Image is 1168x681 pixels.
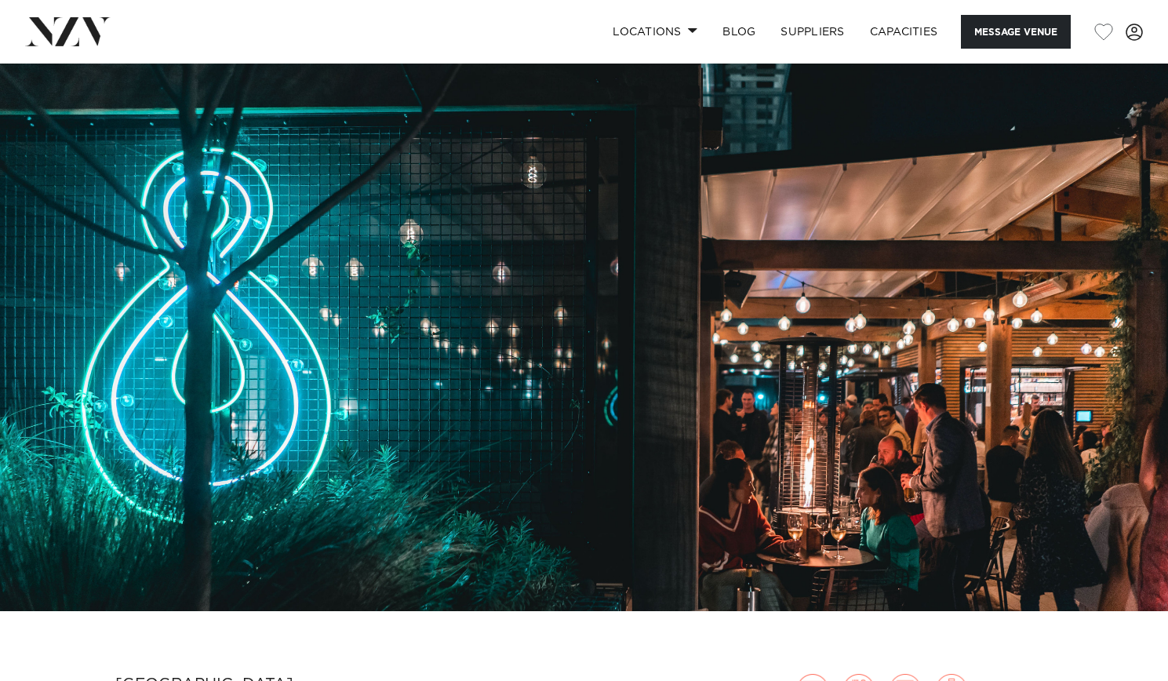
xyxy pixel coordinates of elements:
[710,15,768,49] a: BLOG
[961,15,1071,49] button: Message Venue
[768,15,857,49] a: SUPPLIERS
[25,17,111,46] img: nzv-logo.png
[600,15,710,49] a: Locations
[857,15,951,49] a: Capacities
